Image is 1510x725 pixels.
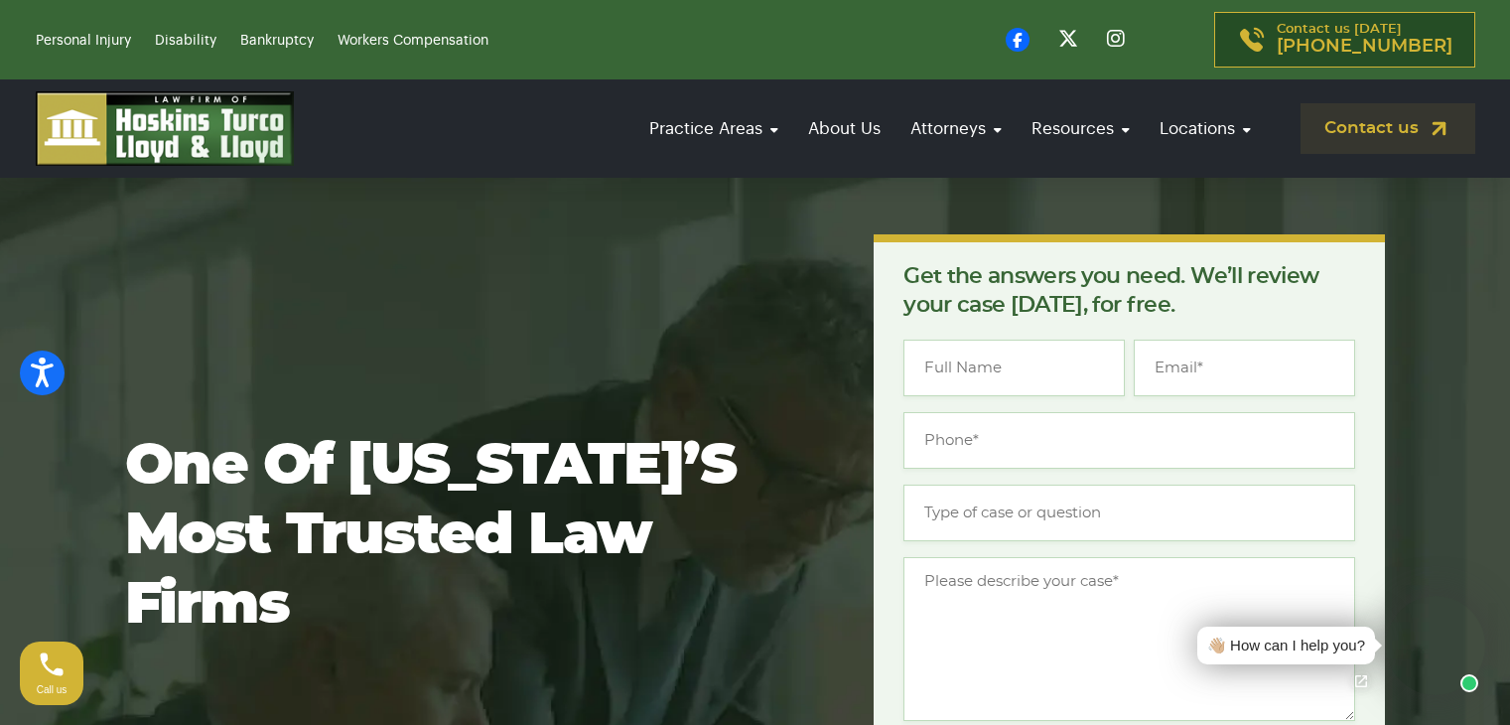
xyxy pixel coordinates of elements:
a: Resources [1022,100,1140,157]
input: Type of case or question [903,485,1355,541]
a: Attorneys [900,100,1012,157]
h1: One of [US_STATE]’s most trusted law firms [125,432,811,641]
span: [PHONE_NUMBER] [1277,37,1452,57]
a: About Us [798,100,891,157]
a: Contact us [1301,103,1475,154]
p: Get the answers you need. We’ll review your case [DATE], for free. [903,262,1355,320]
img: logo [36,91,294,166]
a: Personal Injury [36,34,131,48]
a: Bankruptcy [240,34,314,48]
a: Disability [155,34,216,48]
span: Call us [37,684,68,695]
a: Contact us [DATE][PHONE_NUMBER] [1214,12,1475,68]
a: Practice Areas [639,100,788,157]
input: Full Name [903,340,1125,396]
a: Locations [1150,100,1261,157]
a: Workers Compensation [338,34,488,48]
input: Email* [1134,340,1355,396]
a: Open chat [1340,660,1382,702]
input: Phone* [903,412,1355,469]
p: Contact us [DATE] [1277,23,1452,57]
div: 👋🏼 How can I help you? [1207,635,1365,657]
